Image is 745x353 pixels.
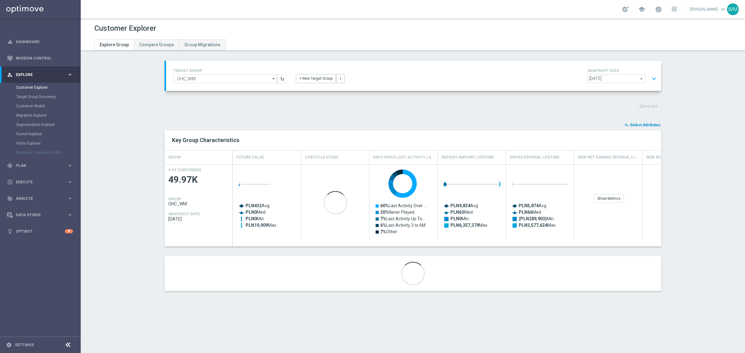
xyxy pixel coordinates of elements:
[246,223,276,228] text: Max
[720,6,726,13] span: keyboard_arrow_down
[139,42,174,47] span: Compare Groups
[168,174,229,186] span: 49.97K
[450,210,473,215] text: Med
[67,163,73,168] i: keyboard_arrow_right
[519,203,539,208] tspan: PLN5,874
[7,229,73,234] button: lightbulb Optibot 8
[16,83,80,92] div: Customer Explorer
[7,50,73,66] div: Mission Control
[67,212,73,218] i: keyboard_arrow_right
[7,163,67,168] div: Plan
[305,152,338,163] h4: Lifecycle Stage
[727,3,739,15] div: WM
[16,34,73,50] a: Dashboard
[7,179,13,185] i: play_circle_outline
[519,223,556,228] text: Max
[7,212,67,218] div: Data Studio
[168,197,181,201] h4: GROUP
[16,92,80,101] div: Target Group Discovery
[237,152,264,163] h4: Future Value
[15,343,34,347] a: Settings
[519,210,541,215] text: Med
[7,180,73,185] button: play_circle_outline Execute keyboard_arrow_right
[450,203,471,208] tspan: PLN9,834
[168,217,229,221] span: 2025-09-02
[519,216,547,221] tspan: (PLN289,903)
[646,152,707,163] h4: New Net Gaming Revenue last 90 days
[16,73,67,77] span: Explore
[519,216,554,221] text: Min
[16,132,65,136] a: Funnel Explorer
[174,74,277,83] input: Select Existing or Create New
[450,223,487,228] text: Max
[7,223,73,239] div: Optibot
[7,196,13,201] i: track_changes
[380,203,389,208] tspan: 60%
[380,203,427,208] text: Last Activity Over …
[168,201,229,206] span: OHC_WM
[16,223,65,239] a: Optibot
[16,50,73,66] a: Mission Control
[246,216,257,221] tspan: PLN0
[168,168,201,172] h4: # OF CUSTOMERS
[94,39,226,50] ul: Tabs
[624,122,661,128] button: playlist_add_check Select Attributes
[246,223,268,228] tspan: PLN19,909
[380,216,386,221] tspan: 7%
[380,229,386,234] tspan: 7%
[7,163,73,168] button: gps_fixed Plan keyboard_arrow_right
[7,72,13,78] i: person_search
[636,100,661,112] button: Generate
[450,210,464,215] tspan: PLN63
[380,210,389,215] tspan: 20%
[246,216,264,221] text: Min
[338,76,343,81] i: more_vert
[16,85,65,90] a: Customer Explorer
[630,123,661,127] span: Select Attributes
[184,42,220,47] span: Group Migrations
[587,69,659,73] h4: SNAPSHOT DATE
[7,39,13,45] i: equalizer
[246,203,262,208] tspan: PLN432
[7,34,73,50] div: Dashboard
[16,111,80,120] div: Migration Explorer
[174,69,287,73] h4: TARGET GROUP
[7,72,67,78] div: Explore
[649,73,658,85] button: expand_more
[519,210,532,215] tspan: PLN66
[246,210,257,215] tspan: PLN0
[510,152,559,163] h4: Gross Revenue, Lifetime
[594,194,624,203] div: Show Metrics
[165,164,233,240] div: Press SPACE to select this row.
[94,24,156,33] h1: Customer Explorer
[373,152,434,163] h4: Days Since Last Activity Layer, Non Depositor
[7,212,73,217] button: Data Studio keyboard_arrow_right
[16,164,67,168] span: Plan
[16,197,67,200] span: Analyze
[7,56,73,61] button: Mission Control
[7,196,73,201] button: track_changes Analyze keyboard_arrow_right
[16,180,67,184] span: Execute
[16,104,65,109] a: Customer Model
[336,74,345,83] button: more_vert
[16,113,65,118] a: Migration Explorer
[380,216,425,221] text: Last Activity Up To…
[168,212,200,216] h4: SNAPSHOT DATE
[450,216,469,221] text: Min
[296,74,336,83] button: + New Target Group
[65,229,73,233] div: 8
[7,163,13,168] i: gps_fixed
[7,72,73,77] button: person_search Explore keyboard_arrow_right
[16,141,65,146] a: Visits Explorer
[67,195,73,201] i: keyboard_arrow_right
[7,229,13,234] i: lightbulb
[67,179,73,185] i: keyboard_arrow_right
[519,203,546,208] text: Avg
[7,39,73,44] button: equalizer Dashboard
[16,94,65,99] a: Target Group Discovery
